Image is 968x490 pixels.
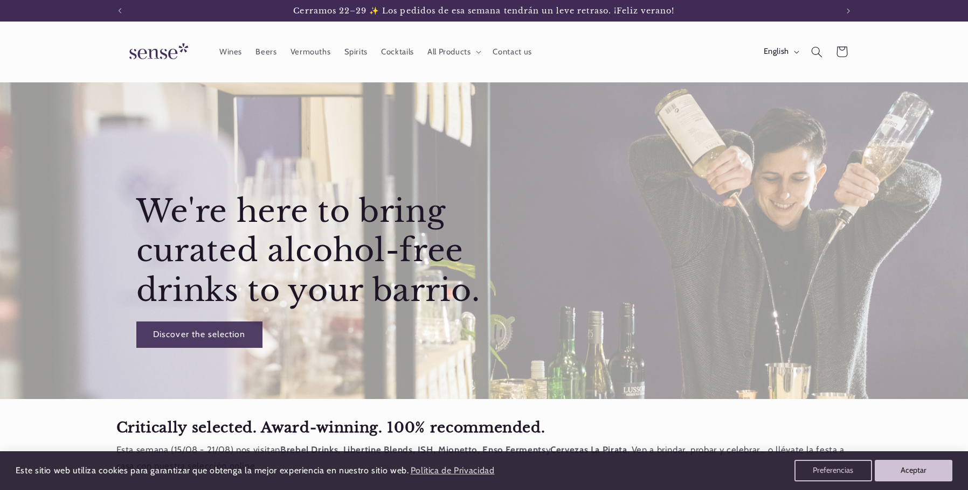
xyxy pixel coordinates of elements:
[112,32,202,72] a: Sense
[381,47,414,57] span: Cocktails
[757,41,804,62] button: English
[794,460,872,481] button: Preferencias
[293,6,674,16] span: Cerramos 22–29 ✨ Los pedidos de esa semana tendrán un leve retraso. ¡Feliz verano!
[136,191,481,310] h2: We're here to bring curated alcohol-free drinks to your barrio.
[116,418,545,436] strong: Critically selected. Award-winning. 100% recommended.
[337,40,375,64] a: Spirits
[255,47,276,57] span: Beers
[291,47,331,57] span: Vermouths
[550,444,627,455] strong: Cervezas La Pirata
[486,40,539,64] a: Contact us
[284,40,337,64] a: Vermouths
[344,47,368,57] span: Spirits
[116,37,197,67] img: Sense
[280,444,545,455] strong: Brebel Drinks, Libertine Blends, ISH, Mionetto, Enso Ferments
[375,40,421,64] a: Cocktails
[420,40,486,64] summary: All Products
[427,47,471,57] span: All Products
[409,461,496,480] a: Política de Privacidad (opens in a new tab)
[116,442,852,474] p: Esta semana (15/08 - 21/08) nos visitan y . Ven a brindar, probar y celebrar… o llévate la festa ...
[493,47,531,57] span: Contact us
[212,40,248,64] a: Wines
[136,321,262,348] a: Discover the selection
[16,465,409,475] span: Este sitio web utiliza cookies para garantizar que obtenga la mejor experiencia en nuestro sitio ...
[804,39,829,64] summary: Search
[875,460,952,481] button: Aceptar
[764,46,789,58] span: English
[249,40,284,64] a: Beers
[219,47,242,57] span: Wines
